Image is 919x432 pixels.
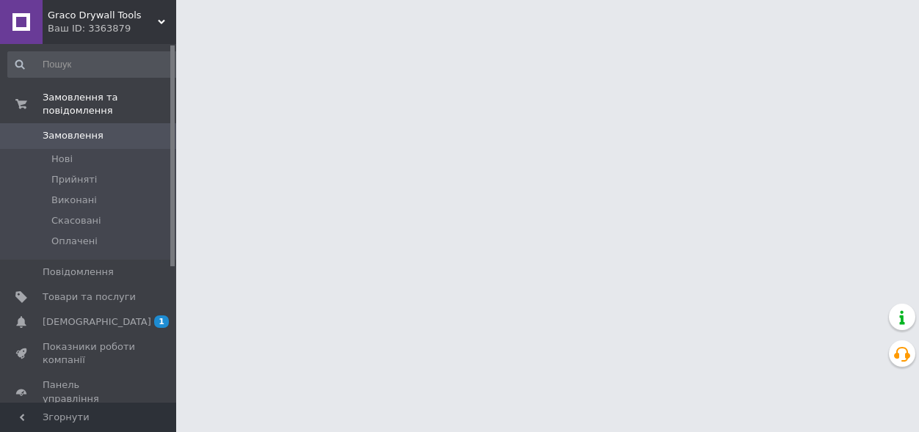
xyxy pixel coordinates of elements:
span: Прийняті [51,173,97,186]
span: Нові [51,153,73,166]
span: Скасовані [51,214,101,227]
span: Повідомлення [43,266,114,279]
span: Виконані [51,194,97,207]
span: Оплачені [51,235,98,248]
span: Замовлення та повідомлення [43,91,176,117]
span: Панель управління [43,378,136,405]
div: Ваш ID: 3363879 [48,22,176,35]
span: 1 [154,315,169,328]
input: Пошук [7,51,181,78]
span: Graco Drywall Tools [48,9,158,22]
span: Показники роботи компанії [43,340,136,367]
span: Замовлення [43,129,103,142]
span: Товари та послуги [43,290,136,304]
span: [DEMOGRAPHIC_DATA] [43,315,151,329]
